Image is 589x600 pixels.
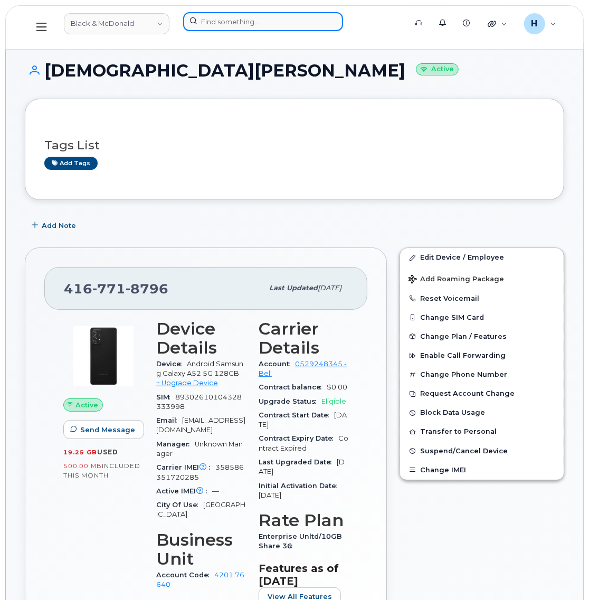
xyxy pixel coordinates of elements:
span: Enable Call Forwarding [420,352,506,360]
span: 8796 [126,281,168,297]
span: Eligible [321,397,346,405]
button: Change Plan / Features [400,327,564,346]
button: Enable Call Forwarding [400,346,564,365]
img: image20231002-3703462-2e78ka.jpeg [72,325,135,388]
button: Reset Voicemail [400,289,564,308]
span: [DATE] [259,491,281,499]
h3: Rate Plan [259,511,348,530]
span: 89302610104328333998 [156,393,242,411]
a: Edit Device / Employee [400,248,564,267]
span: Unknown Manager [156,440,243,458]
h3: Features as of [DATE] [259,562,348,587]
span: Account Code [156,571,214,579]
span: included this month [63,462,140,479]
span: Manager [156,440,195,448]
span: SIM [156,393,175,401]
button: Suspend/Cancel Device [400,442,564,461]
span: Add Note [42,221,76,231]
span: [DATE] [318,284,341,292]
h3: Business Unit [156,530,246,568]
span: [EMAIL_ADDRESS][DOMAIN_NAME] [156,416,245,434]
span: Contract balance [259,383,327,391]
span: Send Message [80,425,135,435]
span: used [97,448,118,456]
span: Upgrade Status [259,397,321,405]
button: Block Data Usage [400,403,564,422]
a: 0529248345 - Bell [259,360,347,377]
button: Send Message [63,420,144,439]
span: 500.00 MB [63,462,102,470]
span: Contract Expiry Date [259,434,338,442]
button: Add Note [25,216,85,235]
span: Carrier IMEI [156,463,215,471]
span: Device [156,360,187,368]
span: Add Roaming Package [408,275,504,285]
span: Active IMEI [156,487,212,495]
span: 771 [92,281,126,297]
span: Last updated [269,284,318,292]
a: 4201.76640 [156,571,244,588]
span: Contract Start Date [259,411,334,419]
span: — [212,487,219,495]
button: Request Account Change [400,384,564,403]
h1: [DEMOGRAPHIC_DATA][PERSON_NAME] [25,61,564,80]
span: Initial Activation Date [259,482,342,490]
a: Add tags [44,157,98,170]
button: Change IMEI [400,461,564,480]
span: 19.25 GB [63,449,97,456]
a: + Upgrade Device [156,379,218,387]
button: Add Roaming Package [400,268,564,289]
span: 416 [64,281,168,297]
span: Enterprise Unltd/10GB Share 36 [259,532,342,550]
span: Suspend/Cancel Device [420,447,508,455]
button: Change SIM Card [400,308,564,327]
span: Account [259,360,295,368]
small: Active [416,63,459,75]
h3: Tags List [44,139,545,152]
span: Last Upgraded Date [259,458,337,466]
span: Active [75,400,98,410]
span: City Of Use [156,501,203,509]
button: Transfer to Personal [400,422,564,441]
span: Email [156,416,182,424]
span: Contract Expired [259,434,348,452]
h3: Carrier Details [259,319,348,357]
span: $0.00 [327,383,347,391]
span: Android Samsung Galaxy A52 5G 128GB [156,360,243,377]
span: 358586351720285 [156,463,244,481]
button: Change Phone Number [400,365,564,384]
span: Change Plan / Features [420,332,507,340]
h3: Device Details [156,319,246,357]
